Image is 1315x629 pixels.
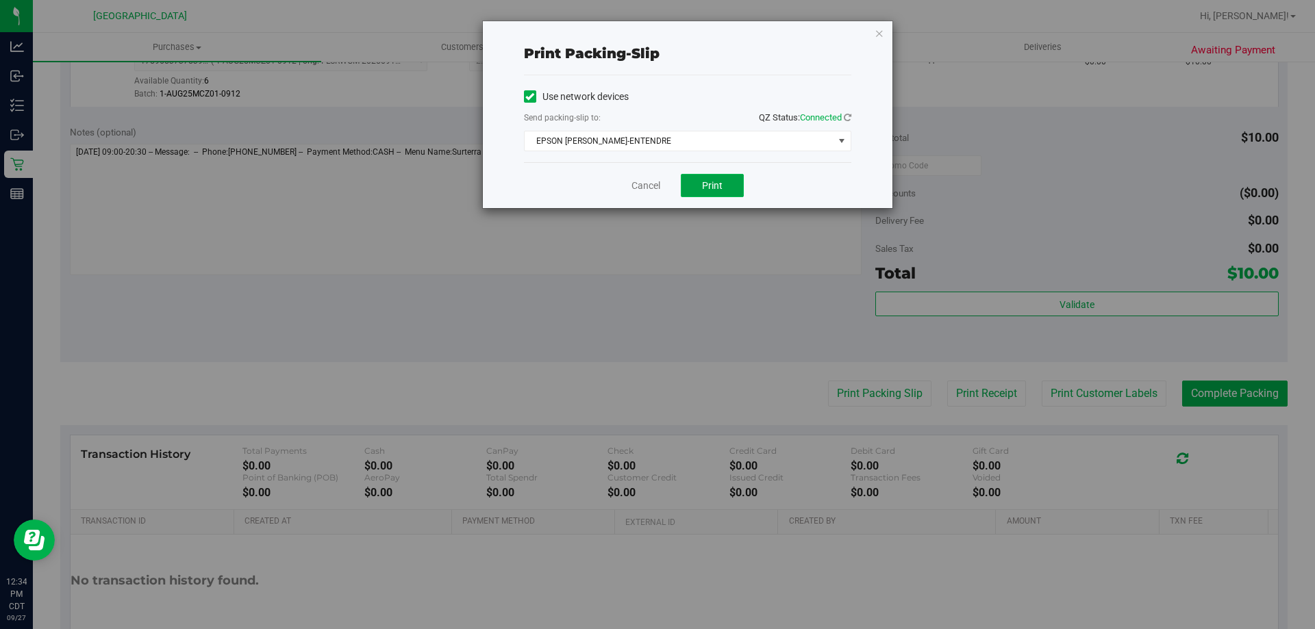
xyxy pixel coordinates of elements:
span: select [833,131,850,151]
span: Print [702,180,723,191]
span: Print packing-slip [524,45,660,62]
span: QZ Status: [759,112,851,123]
button: Print [681,174,744,197]
label: Use network devices [524,90,629,104]
span: Connected [800,112,842,123]
span: EPSON [PERSON_NAME]-ENTENDRE [525,131,834,151]
label: Send packing-slip to: [524,112,601,124]
iframe: Resource center [14,519,55,561]
a: Cancel [631,179,660,193]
